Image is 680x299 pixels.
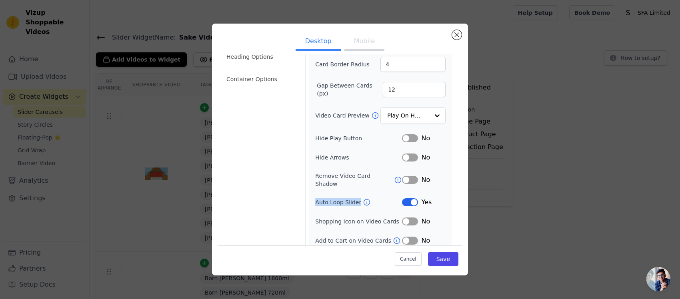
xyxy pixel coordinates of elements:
[395,252,422,266] button: Cancel
[315,217,402,225] label: Shopping Icon on Video Cards
[452,30,462,40] button: Close modal
[315,237,393,245] label: Add to Cart on Video Cards
[315,198,363,206] label: Auto Loop Slider
[421,217,430,226] span: No
[428,252,458,266] button: Save
[421,134,430,143] span: No
[317,82,383,98] label: Gap Between Cards (px)
[315,112,371,120] label: Video Card Preview
[421,175,430,185] span: No
[222,71,300,87] li: Container Options
[646,267,670,291] a: Open chat
[315,172,394,188] label: Remove Video Card Shadow
[315,60,370,68] label: Card Border Radius
[296,33,341,51] button: Desktop
[222,49,300,65] li: Heading Options
[421,153,430,162] span: No
[421,197,432,207] span: Yes
[315,134,402,142] label: Hide Play Button
[421,236,430,245] span: No
[344,33,384,51] button: Mobile
[315,153,402,161] label: Hide Arrows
